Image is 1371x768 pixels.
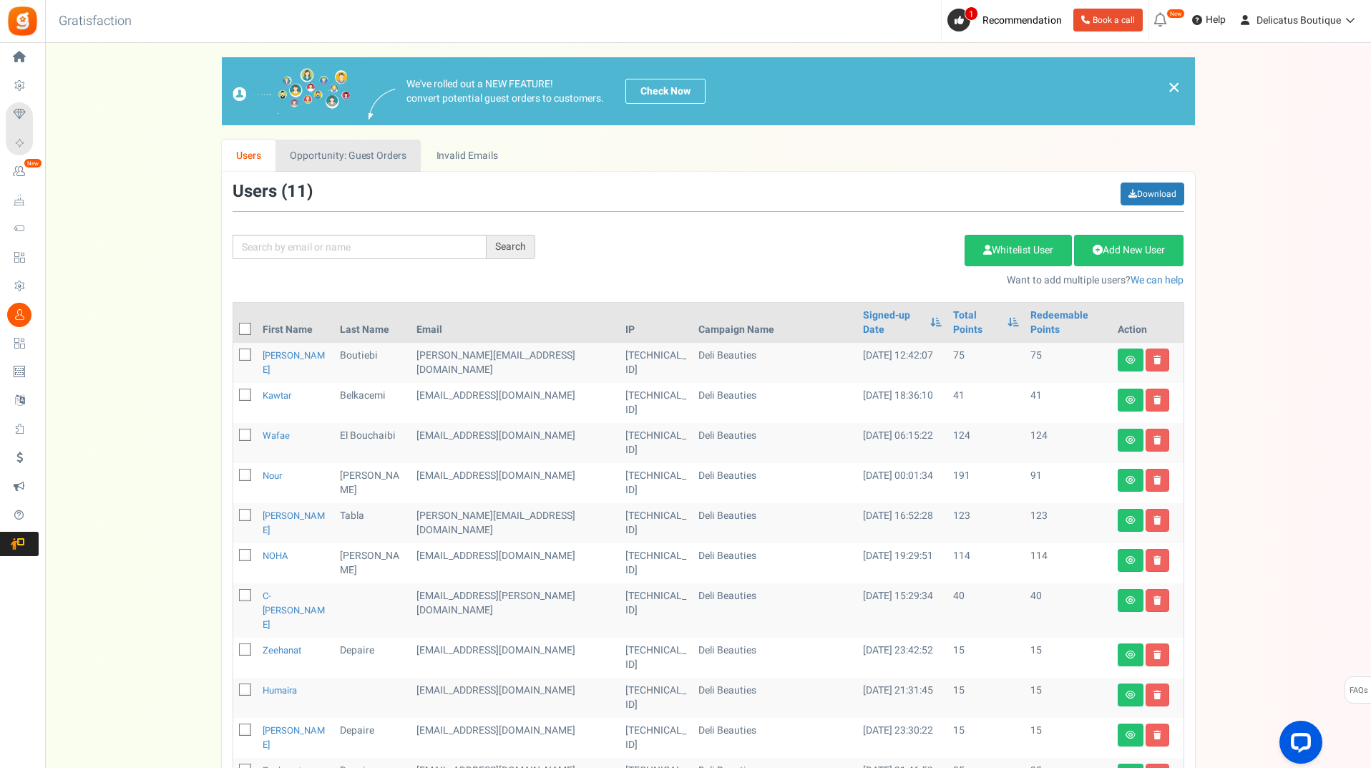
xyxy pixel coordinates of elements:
[334,423,411,463] td: El Bouchaibi
[1186,9,1231,31] a: Help
[411,423,620,463] td: [EMAIL_ADDRESS][DOMAIN_NAME]
[263,589,325,631] a: c-[PERSON_NAME]
[233,183,313,201] h3: Users ( )
[1025,383,1112,423] td: 41
[857,678,947,718] td: [DATE] 21:31:45
[6,5,39,37] img: Gratisfaction
[1153,396,1161,404] i: Delete user
[863,308,923,337] a: Signed-up Date
[406,77,604,106] p: We've rolled out a NEW FEATURE! convert potential guest orders to customers.
[693,718,857,758] td: Deli Beauties
[947,678,1025,718] td: 15
[693,503,857,543] td: Deli Beauties
[1126,356,1136,364] i: View details
[857,463,947,503] td: [DATE] 00:01:34
[965,6,978,21] span: 1
[334,718,411,758] td: Depaire
[263,684,297,697] a: Humaira
[263,349,325,376] a: [PERSON_NAME]
[1025,543,1112,583] td: 114
[947,463,1025,503] td: 191
[1030,308,1106,337] a: Redeemable Points
[1153,556,1161,565] i: Delete user
[857,423,947,463] td: [DATE] 06:15:22
[693,423,857,463] td: Deli Beauties
[857,718,947,758] td: [DATE] 23:30:22
[620,303,693,343] th: IP
[263,509,325,537] a: [PERSON_NAME]
[1126,516,1136,525] i: View details
[1153,436,1161,444] i: Delete user
[1153,731,1161,739] i: Delete user
[1126,731,1136,739] i: View details
[982,13,1062,28] span: Recommendation
[263,724,325,752] a: [PERSON_NAME]
[1153,516,1161,525] i: Delete user
[947,423,1025,463] td: 124
[1025,583,1112,638] td: 40
[222,140,276,172] a: Users
[620,463,693,503] td: [TECHNICAL_ID]
[1126,651,1136,659] i: View details
[693,343,857,383] td: Deli Beauties
[263,429,290,442] a: Wafae
[334,503,411,543] td: Tabla
[620,583,693,638] td: [TECHNICAL_ID]
[1131,273,1184,288] a: We can help
[947,543,1025,583] td: 114
[334,638,411,678] td: Depaire
[965,235,1072,266] a: Whitelist User
[693,383,857,423] td: Deli Beauties
[233,235,487,259] input: Search by email or name
[947,503,1025,543] td: 123
[24,158,42,168] em: New
[620,383,693,423] td: [TECHNICAL_ID]
[263,643,301,657] a: Zeehanat
[263,389,291,402] a: Kawtar
[411,583,620,638] td: customer
[411,543,620,583] td: customer
[1126,691,1136,699] i: View details
[557,273,1184,288] p: Want to add multiple users?
[43,7,147,36] h3: Gratisfaction
[257,303,335,343] th: First Name
[947,383,1025,423] td: 41
[947,718,1025,758] td: 15
[947,343,1025,383] td: 75
[411,503,620,543] td: customer
[487,235,535,259] div: Search
[693,638,857,678] td: Deli Beauties
[1166,9,1185,19] em: New
[263,469,282,482] a: Nour
[620,343,693,383] td: [TECHNICAL_ID]
[1025,678,1112,718] td: 15
[693,303,857,343] th: Campaign Name
[947,583,1025,638] td: 40
[1126,396,1136,404] i: View details
[1126,436,1136,444] i: View details
[1073,9,1143,31] a: Book a call
[1153,356,1161,364] i: Delete user
[620,678,693,718] td: [TECHNICAL_ID]
[1349,677,1368,704] span: FAQs
[411,638,620,678] td: customer
[421,140,512,172] a: Invalid Emails
[334,543,411,583] td: [PERSON_NAME]
[1025,718,1112,758] td: 15
[334,463,411,503] td: [PERSON_NAME]
[1153,651,1161,659] i: Delete user
[334,383,411,423] td: Belkacemi
[693,463,857,503] td: Deli Beauties
[947,9,1068,31] a: 1 Recommendation
[625,79,706,104] a: Check Now
[1153,596,1161,605] i: Delete user
[620,423,693,463] td: [TECHNICAL_ID]
[369,89,396,120] img: images
[411,303,620,343] th: Email
[411,383,620,423] td: customer
[857,343,947,383] td: [DATE] 12:42:07
[1025,638,1112,678] td: 15
[857,383,947,423] td: [DATE] 18:36:10
[1126,556,1136,565] i: View details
